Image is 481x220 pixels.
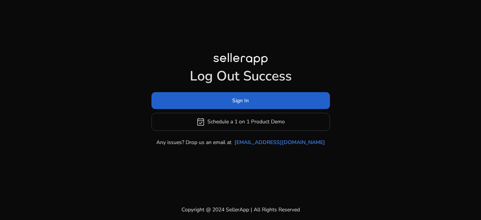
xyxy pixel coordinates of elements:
p: Any issues? Drop us an email at [156,138,231,146]
a: [EMAIL_ADDRESS][DOMAIN_NAME] [234,138,325,146]
button: Sign In [151,92,330,109]
button: event_availableSchedule a 1 on 1 Product Demo [151,113,330,131]
span: event_available [196,117,205,126]
span: Sign In [232,97,249,105]
h1: Log Out Success [151,68,330,84]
